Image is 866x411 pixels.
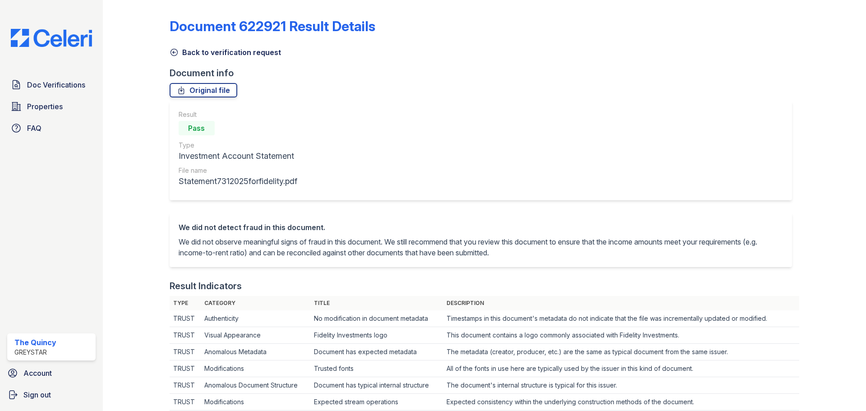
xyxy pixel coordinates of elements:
div: Document info [170,67,799,79]
div: Pass [179,121,215,135]
div: Result [179,110,297,119]
th: Description [443,296,799,310]
td: Expected consistency within the underlying construction methods of the document. [443,394,799,411]
td: TRUST [170,360,201,377]
a: FAQ [7,119,96,137]
td: The metadata (creator, producer, etc.) are the same as typical document from the same issuer. [443,344,799,360]
span: Properties [27,101,63,112]
span: Sign out [23,389,51,400]
div: Greystar [14,348,56,357]
td: TRUST [170,310,201,327]
div: Investment Account Statement [179,150,297,162]
p: We did not observe meaningful signs of fraud in this document. We still recommend that you review... [179,236,783,258]
th: Category [201,296,310,310]
td: This document contains a logo commonly associated with Fidelity Investments. [443,327,799,344]
div: Type [179,141,297,150]
th: Type [170,296,201,310]
td: Anomalous Metadata [201,344,310,360]
td: All of the fonts in use here are typically used by the issuer in this kind of document. [443,360,799,377]
th: Title [310,296,443,310]
a: Properties [7,97,96,115]
td: Expected stream operations [310,394,443,411]
td: TRUST [170,377,201,394]
a: Sign out [4,386,99,404]
div: File name [179,166,297,175]
td: Document has typical internal structure [310,377,443,394]
td: TRUST [170,394,201,411]
td: No modification in document metadata [310,310,443,327]
a: Original file [170,83,237,97]
div: Statement7312025forfidelity.pdf [179,175,297,188]
td: Authenticity [201,310,310,327]
span: Doc Verifications [27,79,85,90]
a: Doc Verifications [7,76,96,94]
td: Visual Appearance [201,327,310,344]
span: Account [23,368,52,379]
span: FAQ [27,123,41,134]
td: Modifications [201,394,310,411]
td: Document has expected metadata [310,344,443,360]
a: Back to verification request [170,47,281,58]
div: Result Indicators [170,280,242,292]
div: We did not detect fraud in this document. [179,222,783,233]
td: Modifications [201,360,310,377]
td: TRUST [170,327,201,344]
img: CE_Logo_Blue-a8612792a0a2168367f1c8372b55b34899dd931a85d93a1a3d3e32e68fde9ad4.png [4,29,99,47]
a: Document 622921 Result Details [170,18,375,34]
div: The Quincy [14,337,56,348]
td: Fidelity Investments logo [310,327,443,344]
a: Account [4,364,99,382]
td: Trusted fonts [310,360,443,377]
td: Timestamps in this document's metadata do not indicate that the file was incrementally updated or... [443,310,799,327]
td: Anomalous Document Structure [201,377,310,394]
td: The document's internal structure is typical for this issuer. [443,377,799,394]
td: TRUST [170,344,201,360]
